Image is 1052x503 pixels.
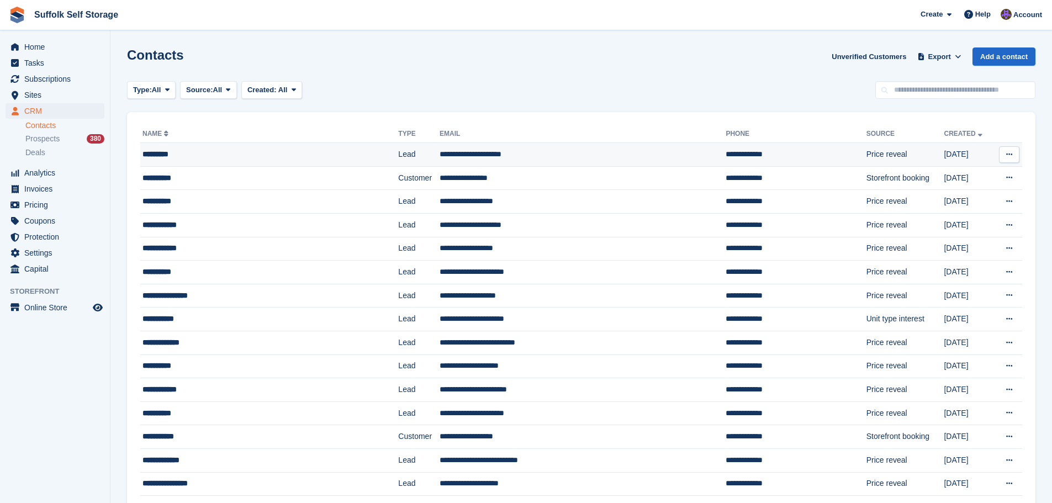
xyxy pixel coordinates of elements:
[398,308,440,331] td: Lead
[6,39,104,55] a: menu
[6,229,104,245] a: menu
[398,125,440,143] th: Type
[866,354,944,378] td: Price reveal
[866,448,944,472] td: Price reveal
[247,86,277,94] span: Created:
[24,87,91,103] span: Sites
[25,134,60,144] span: Prospects
[6,261,104,277] a: menu
[726,125,866,143] th: Phone
[6,245,104,261] a: menu
[25,133,104,145] a: Prospects 380
[944,425,993,449] td: [DATE]
[127,47,184,62] h1: Contacts
[944,284,993,308] td: [DATE]
[440,125,726,143] th: Email
[944,378,993,402] td: [DATE]
[866,284,944,308] td: Price reveal
[866,401,944,425] td: Price reveal
[24,261,91,277] span: Capital
[944,190,993,214] td: [DATE]
[25,120,104,131] a: Contacts
[972,47,1035,66] a: Add a contact
[866,125,944,143] th: Source
[24,55,91,71] span: Tasks
[24,229,91,245] span: Protection
[944,261,993,284] td: [DATE]
[944,143,993,167] td: [DATE]
[944,213,993,237] td: [DATE]
[24,39,91,55] span: Home
[398,448,440,472] td: Lead
[87,134,104,144] div: 380
[866,143,944,167] td: Price reveal
[6,71,104,87] a: menu
[1001,9,1012,20] img: Emma
[398,190,440,214] td: Lead
[944,308,993,331] td: [DATE]
[398,331,440,354] td: Lead
[24,103,91,119] span: CRM
[866,213,944,237] td: Price reveal
[944,331,993,354] td: [DATE]
[398,261,440,284] td: Lead
[866,166,944,190] td: Storefront booking
[398,237,440,261] td: Lead
[25,147,104,158] a: Deals
[24,165,91,181] span: Analytics
[398,378,440,402] td: Lead
[186,84,213,96] span: Source:
[91,301,104,314] a: Preview store
[915,47,964,66] button: Export
[866,308,944,331] td: Unit type interest
[24,181,91,197] span: Invoices
[24,197,91,213] span: Pricing
[944,237,993,261] td: [DATE]
[6,55,104,71] a: menu
[398,401,440,425] td: Lead
[827,47,911,66] a: Unverified Customers
[944,166,993,190] td: [DATE]
[241,81,302,99] button: Created: All
[6,213,104,229] a: menu
[944,354,993,378] td: [DATE]
[24,213,91,229] span: Coupons
[24,71,91,87] span: Subscriptions
[278,86,288,94] span: All
[398,166,440,190] td: Customer
[866,425,944,449] td: Storefront booking
[866,378,944,402] td: Price reveal
[398,354,440,378] td: Lead
[6,197,104,213] a: menu
[944,401,993,425] td: [DATE]
[866,472,944,496] td: Price reveal
[6,181,104,197] a: menu
[944,130,984,137] a: Created
[10,286,110,297] span: Storefront
[866,261,944,284] td: Price reveal
[1013,9,1042,20] span: Account
[127,81,176,99] button: Type: All
[398,472,440,496] td: Lead
[213,84,223,96] span: All
[6,103,104,119] a: menu
[921,9,943,20] span: Create
[152,84,161,96] span: All
[975,9,991,20] span: Help
[398,284,440,308] td: Lead
[30,6,123,24] a: Suffolk Self Storage
[24,245,91,261] span: Settings
[6,165,104,181] a: menu
[944,448,993,472] td: [DATE]
[6,300,104,315] a: menu
[25,147,45,158] span: Deals
[866,237,944,261] td: Price reveal
[6,87,104,103] a: menu
[24,300,91,315] span: Online Store
[142,130,171,137] a: Name
[180,81,237,99] button: Source: All
[398,213,440,237] td: Lead
[866,331,944,354] td: Price reveal
[9,7,25,23] img: stora-icon-8386f47178a22dfd0bd8f6a31ec36ba5ce8667c1dd55bd0f319d3a0aa187defe.svg
[866,190,944,214] td: Price reveal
